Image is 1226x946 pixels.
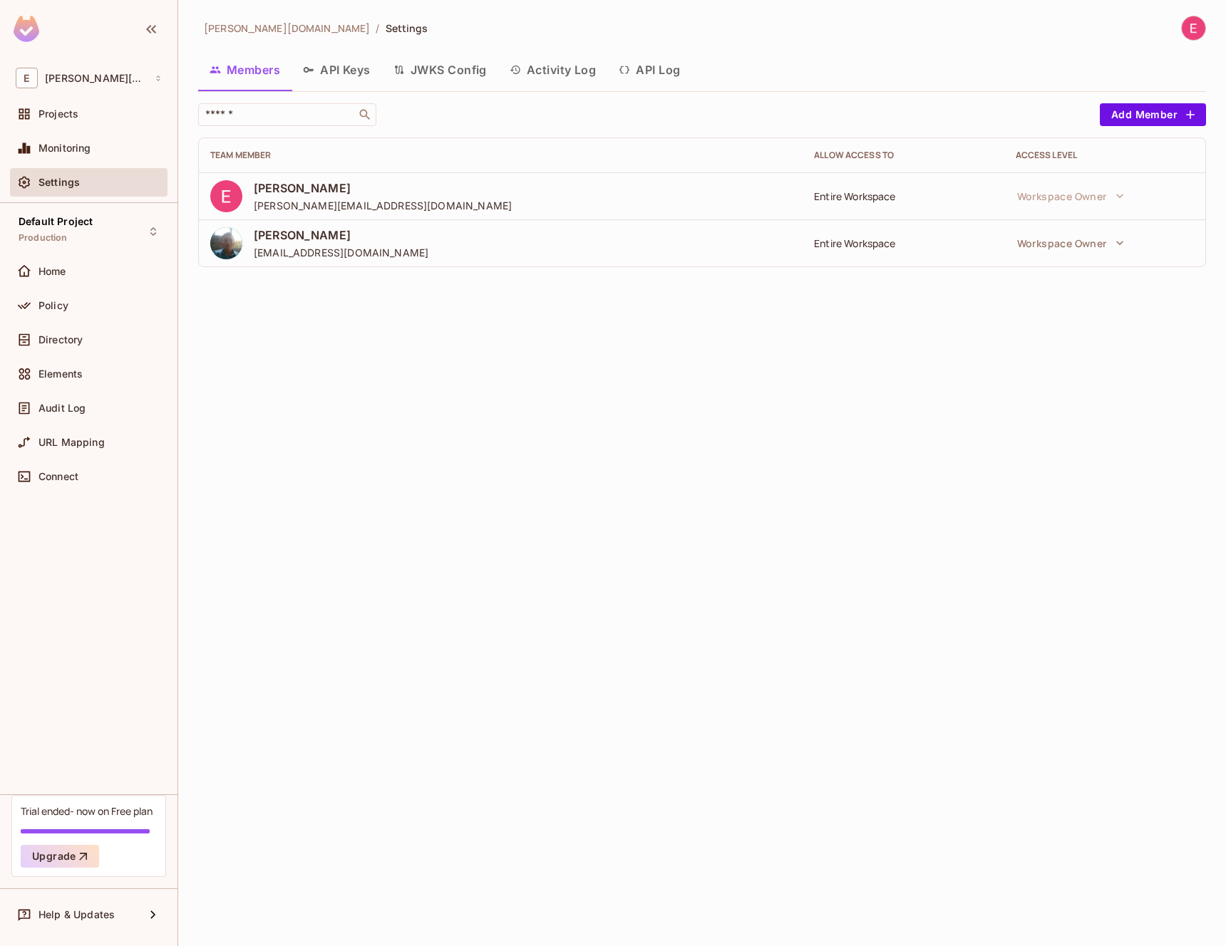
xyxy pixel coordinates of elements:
[19,232,68,244] span: Production
[607,52,691,88] button: API Log
[38,266,66,277] span: Home
[386,21,428,35] span: Settings
[1100,103,1206,126] button: Add Member
[38,909,115,920] span: Help & Updates
[198,52,292,88] button: Members
[38,142,91,154] span: Monitoring
[38,437,105,448] span: URL Mapping
[21,845,99,868] button: Upgrade
[254,199,512,212] span: [PERSON_NAME][EMAIL_ADDRESS][DOMAIN_NAME]
[14,16,39,42] img: SReyMgAAAABJRU5ErkJggg==
[38,334,83,345] span: Directory
[38,402,86,414] span: Audit Log
[1016,150,1194,161] div: Access Level
[210,227,242,259] img: 5044302
[210,150,791,161] div: Team Member
[1182,16,1205,40] img: Eder Chamale
[204,21,370,35] span: [PERSON_NAME][DOMAIN_NAME]
[38,471,78,482] span: Connect
[254,180,512,196] span: [PERSON_NAME]
[1010,182,1131,210] button: Workspace Owner
[376,21,379,35] li: /
[254,246,428,259] span: [EMAIL_ADDRESS][DOMAIN_NAME]
[21,804,153,818] div: Trial ended- now on Free plan
[382,52,498,88] button: JWKS Config
[45,73,148,84] span: Workspace: eder.getclipp.com
[210,180,242,212] img: ACg8ocISrNdEabELHlVxTIKTqPjbVDycCMeM-IWhrM1InnO52wriIg=s96-c
[1010,229,1131,257] button: Workspace Owner
[814,189,992,203] div: Entire Workspace
[814,236,992,250] div: Entire Workspace
[38,368,83,380] span: Elements
[498,52,608,88] button: Activity Log
[16,68,38,88] span: E
[38,108,78,120] span: Projects
[19,216,93,227] span: Default Project
[254,227,428,243] span: [PERSON_NAME]
[38,300,68,311] span: Policy
[292,52,382,88] button: API Keys
[38,177,80,188] span: Settings
[814,150,992,161] div: Allow Access to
